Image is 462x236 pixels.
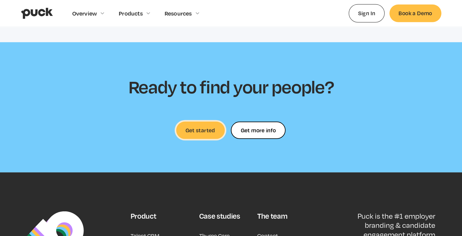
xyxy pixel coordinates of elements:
a: Sign In [349,4,385,22]
form: Ready to find your people [231,122,286,139]
div: Products [119,10,143,17]
a: Book a Demo [389,5,441,22]
div: Overview [72,10,97,17]
a: Get more info [231,122,286,139]
div: The team [257,211,287,220]
div: Product [130,211,156,220]
a: Get started [176,122,225,139]
div: Resources [165,10,192,17]
h2: Ready to find your people? [128,76,334,97]
div: Case studies [199,211,240,220]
